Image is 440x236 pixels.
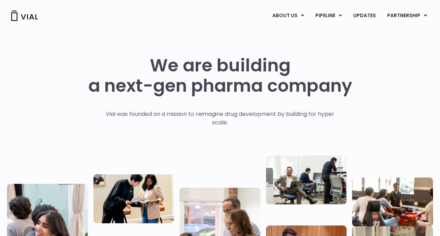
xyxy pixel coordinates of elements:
img: Vial Logo [11,11,39,21]
a: PIPELINEMenu Toggle [310,10,347,22]
h1: We are building a next-gen pharma company [88,55,352,96]
a: UPDATES [348,10,381,22]
img: Three people working in an office [266,155,347,204]
img: Two people looking at a paper talking. [93,174,174,223]
img: Group of people playing whirlyball [352,178,433,227]
a: PARTNERSHIPMenu Toggle [382,10,433,22]
p: Vial was founded on a mission to reimagine drug development by building for hyper scale. [98,110,342,127]
a: ABOUT USMenu Toggle [267,10,309,22]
